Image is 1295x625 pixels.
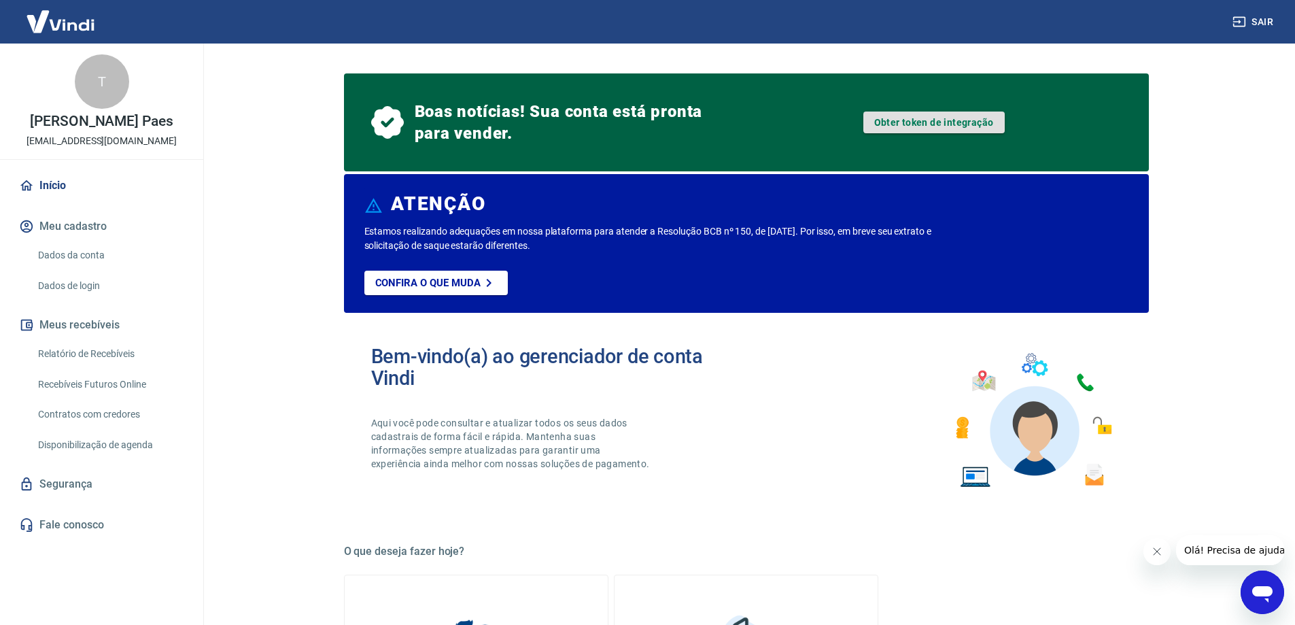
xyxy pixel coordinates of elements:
p: Confira o que muda [375,277,481,289]
a: Obter token de integração [863,112,1005,133]
a: Início [16,171,187,201]
a: Dados da conta [33,241,187,269]
button: Sair [1230,10,1279,35]
a: Disponibilização de agenda [33,431,187,459]
img: Vindi [16,1,105,42]
span: Olá! Precisa de ajuda? [8,10,114,20]
iframe: Botão para abrir a janela de mensagens [1241,571,1284,614]
a: Fale conosco [16,510,187,540]
span: Boas notícias! Sua conta está pronta para vender. [415,101,708,144]
p: Aqui você pode consultar e atualizar todos os seus dados cadastrais de forma fácil e rápida. Mant... [371,416,653,471]
a: Contratos com credores [33,401,187,428]
img: Imagem de um avatar masculino com diversos icones exemplificando as funcionalidades do gerenciado... [944,345,1122,496]
p: [EMAIL_ADDRESS][DOMAIN_NAME] [27,134,177,148]
a: Segurança [16,469,187,499]
a: Relatório de Recebíveis [33,340,187,368]
a: Recebíveis Futuros Online [33,371,187,399]
button: Meus recebíveis [16,310,187,340]
p: Estamos realizando adequações em nossa plataforma para atender a Resolução BCB nº 150, de [DATE].... [364,224,975,253]
a: Confira o que muda [364,271,508,295]
p: [PERSON_NAME] Paes [30,114,173,129]
h2: Bem-vindo(a) ao gerenciador de conta Vindi [371,345,746,389]
h6: ATENÇÃO [391,197,485,211]
div: T [75,54,129,109]
a: Dados de login [33,272,187,300]
h5: O que deseja fazer hoje? [344,545,1149,558]
iframe: Mensagem da empresa [1176,535,1284,565]
button: Meu cadastro [16,212,187,241]
iframe: Fechar mensagem [1143,538,1171,565]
